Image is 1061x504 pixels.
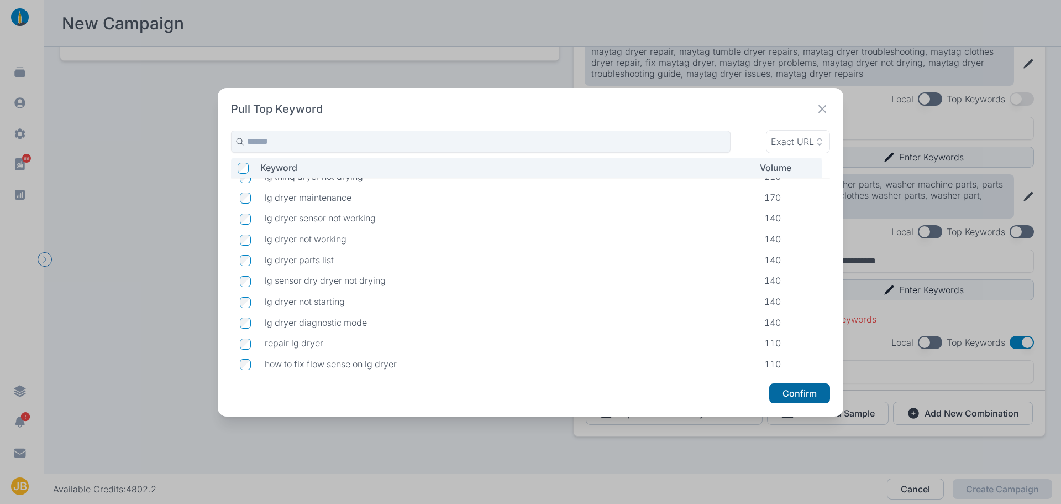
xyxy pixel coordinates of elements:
[771,136,814,147] p: Exact URL
[764,337,781,349] span: 110
[760,162,807,173] p: Volume
[265,296,747,307] p: lg dryer not starting
[764,358,781,370] span: 110
[260,162,740,173] p: Keyword
[265,212,747,224] p: lg dryer sensor not working
[764,192,781,203] span: 170
[265,254,747,266] p: lg dryer parts list
[764,296,781,307] span: 140
[265,275,747,286] p: lg sensor dry dryer not drying
[764,254,781,266] span: 140
[769,383,830,403] button: Confirm
[764,233,781,245] span: 140
[265,337,747,349] p: repair lg dryer
[265,233,747,245] p: lg dryer not working
[764,317,781,328] span: 140
[265,317,747,328] p: lg dryer diagnostic mode
[764,212,781,224] span: 140
[265,192,747,203] p: lg dryer maintenance
[265,358,747,370] p: how to fix flow sense on lg dryer
[231,101,323,117] h2: Pull Top Keyword
[766,130,830,153] button: Exact URL
[764,275,781,286] span: 140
